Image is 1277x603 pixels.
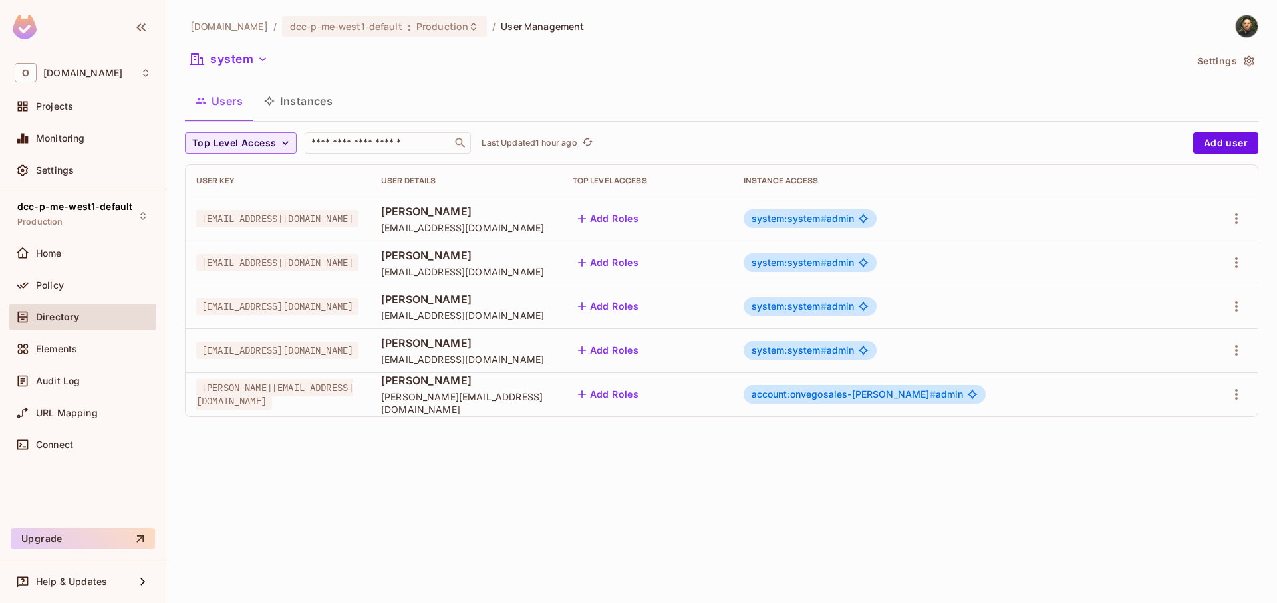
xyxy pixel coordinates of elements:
[573,176,722,186] div: Top Level Access
[196,298,358,315] span: [EMAIL_ADDRESS][DOMAIN_NAME]
[36,165,74,176] span: Settings
[36,439,73,450] span: Connect
[821,213,827,224] span: #
[573,340,644,361] button: Add Roles
[196,210,358,227] span: [EMAIL_ADDRESS][DOMAIN_NAME]
[582,136,593,150] span: refresh
[381,373,551,388] span: [PERSON_NAME]
[185,84,253,118] button: Users
[752,257,855,268] span: admin
[381,336,551,350] span: [PERSON_NAME]
[185,49,273,70] button: system
[196,254,358,271] span: [EMAIL_ADDRESS][DOMAIN_NAME]
[11,528,155,549] button: Upgrade
[253,84,343,118] button: Instances
[752,257,827,268] span: system:system
[381,265,551,278] span: [EMAIL_ADDRESS][DOMAIN_NAME]
[1193,132,1258,154] button: Add user
[36,376,80,386] span: Audit Log
[573,208,644,229] button: Add Roles
[190,20,268,33] span: the active workspace
[381,248,551,263] span: [PERSON_NAME]
[416,20,468,33] span: Production
[196,176,360,186] div: User Key
[36,344,77,354] span: Elements
[930,388,936,400] span: #
[13,15,37,39] img: SReyMgAAAABJRU5ErkJggg==
[273,20,277,33] li: /
[17,201,132,212] span: dcc-p-me-west1-default
[752,301,855,312] span: admin
[381,353,551,366] span: [EMAIL_ADDRESS][DOMAIN_NAME]
[407,21,412,32] span: :
[290,20,402,33] span: dcc-p-me-west1-default
[196,379,353,410] span: [PERSON_NAME][EMAIL_ADDRESS][DOMAIN_NAME]
[752,388,936,400] span: account:onvegosales-[PERSON_NAME]
[821,344,827,356] span: #
[381,309,551,322] span: [EMAIL_ADDRESS][DOMAIN_NAME]
[381,221,551,234] span: [EMAIL_ADDRESS][DOMAIN_NAME]
[15,63,37,82] span: O
[36,133,85,144] span: Monitoring
[492,20,496,33] li: /
[1236,15,1258,37] img: kobi malka
[501,20,584,33] span: User Management
[43,68,122,78] span: Workspace: onvego.com
[752,345,855,356] span: admin
[381,292,551,306] span: [PERSON_NAME]
[482,138,577,148] p: Last Updated 1 hour ago
[17,217,63,227] span: Production
[752,344,827,356] span: system:system
[573,384,644,405] button: Add Roles
[752,213,855,224] span: admin
[577,135,596,151] span: Click to refresh data
[573,296,644,317] button: Add Roles
[36,312,79,322] span: Directory
[36,248,62,259] span: Home
[36,576,107,587] span: Help & Updates
[573,252,644,273] button: Add Roles
[821,257,827,268] span: #
[381,204,551,219] span: [PERSON_NAME]
[36,101,73,112] span: Projects
[381,176,551,186] div: User Details
[36,280,64,291] span: Policy
[752,301,827,312] span: system:system
[192,135,276,152] span: Top Level Access
[1192,51,1258,72] button: Settings
[752,213,827,224] span: system:system
[185,132,297,154] button: Top Level Access
[580,135,596,151] button: refresh
[36,408,98,418] span: URL Mapping
[752,389,964,400] span: admin
[196,342,358,359] span: [EMAIL_ADDRESS][DOMAIN_NAME]
[744,176,1175,186] div: Instance Access
[381,390,551,416] span: [PERSON_NAME][EMAIL_ADDRESS][DOMAIN_NAME]
[821,301,827,312] span: #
